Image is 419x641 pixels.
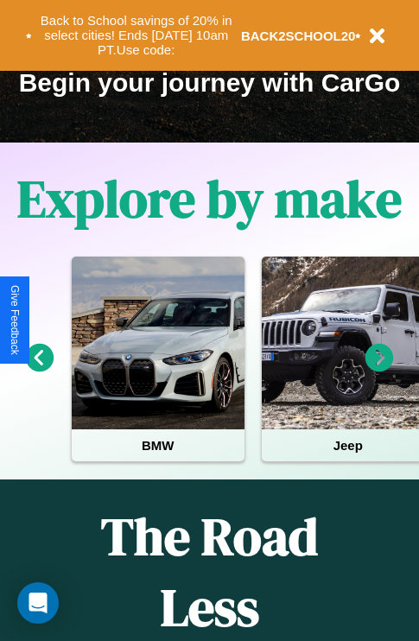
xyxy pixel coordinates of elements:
button: Back to School savings of 20% in select cities! Ends [DATE] 10am PT.Use code: [32,9,241,62]
h1: Explore by make [17,163,402,234]
b: BACK2SCHOOL20 [241,29,356,43]
h4: BMW [72,429,244,461]
div: Open Intercom Messenger [17,582,59,624]
div: Give Feedback [9,285,21,355]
